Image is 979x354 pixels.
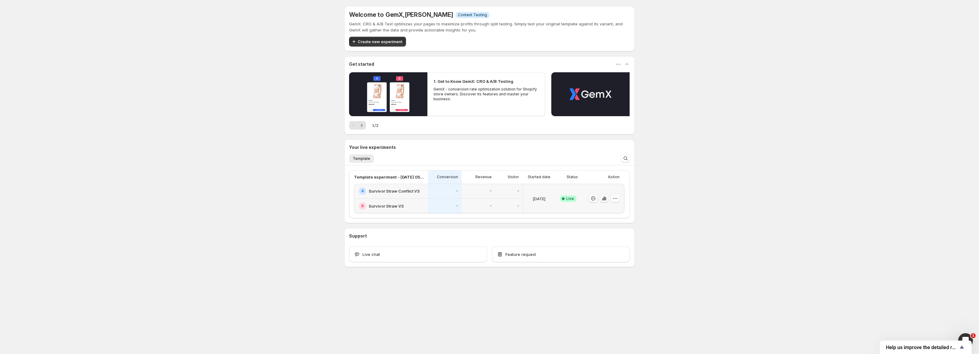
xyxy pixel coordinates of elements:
[349,144,396,150] h3: Your live experiments
[505,251,536,257] span: Feature request
[490,204,492,208] p: -
[886,345,958,350] span: Help us improve the detailed report for A/B campaigns
[349,121,366,130] nav: Pagination
[458,13,487,17] span: Content Testing
[551,72,630,116] button: Play video
[363,251,380,257] span: Live chat
[490,189,492,194] p: -
[349,37,406,46] button: Create new experiment
[517,189,519,194] p: -
[567,175,578,179] p: Status
[354,174,424,180] p: Template experiment - [DATE] 05:39:30
[361,204,364,208] h2: B
[608,175,620,179] p: Action
[361,189,364,194] h2: A
[533,196,545,202] p: [DATE]
[353,156,370,161] span: Template
[437,175,458,179] p: Conversion
[349,11,453,18] h5: Welcome to GemX
[349,61,374,67] h3: Get started
[621,154,630,163] button: Search and filter results
[357,121,366,130] button: Next
[434,78,513,84] h2: 1. Get to Know GemX: CRO & A/B Testing
[372,122,378,128] span: 1 / 2
[958,333,973,348] iframe: Intercom live chat
[349,72,427,116] button: Play video
[349,233,367,239] h3: Support
[566,196,574,201] span: Live
[369,203,404,209] h2: Survivor Straw V3
[886,344,966,351] button: Show survey - Help us improve the detailed report for A/B campaigns
[508,175,519,179] p: Visitor
[434,87,539,101] p: GemX - conversion rate optimization solution for Shopify store owners. Discover its features and ...
[403,11,453,18] span: , [PERSON_NAME]
[456,204,458,208] p: -
[971,333,976,338] span: 1
[456,189,458,194] p: -
[358,39,402,45] span: Create new experiment
[369,188,420,194] h2: Survivor Straw Conflict V3
[475,175,492,179] p: Revenue
[528,175,550,179] p: Started date
[517,204,519,208] p: -
[349,21,630,33] p: GemX: CRO & A/B Test optimizes your pages to maximize profits through split testing. Simply test ...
